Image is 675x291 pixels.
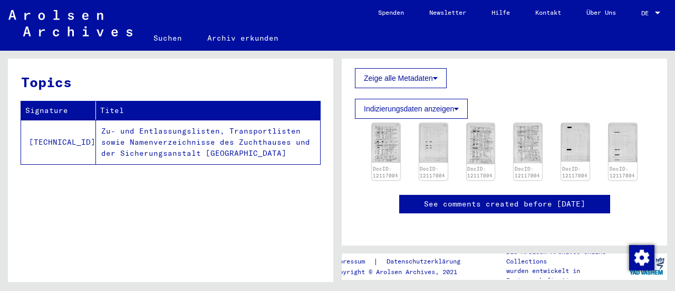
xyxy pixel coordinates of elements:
[21,120,96,164] td: [TECHNICAL_ID]
[96,101,320,120] th: Titel
[332,256,473,267] div: |
[514,123,542,163] img: 004.jpg
[424,199,585,210] a: See comments created before [DATE]
[610,166,635,179] a: DocID: 12117004
[21,72,320,92] h3: Topics
[378,256,473,267] a: Datenschutzerklärung
[506,266,626,285] p: wurden entwickelt in Partnerschaft mit
[562,166,587,179] a: DocID: 12117004
[627,253,667,279] img: yv_logo.png
[609,123,637,162] img: 006.jpg
[373,166,398,179] a: DocID: 12117004
[467,123,495,164] img: 003.jpg
[332,267,473,277] p: Copyright © Arolsen Archives, 2021
[419,123,448,162] img: 002.jpg
[467,166,493,179] a: DocID: 12117004
[195,25,291,51] a: Archiv erkunden
[332,256,373,267] a: Impressum
[515,166,540,179] a: DocID: 12117004
[506,247,626,266] p: Die Arolsen Archives Online-Collections
[629,245,654,270] img: Zustimmung ändern
[420,166,445,179] a: DocID: 12117004
[641,10,653,17] span: DE
[8,10,132,36] img: Arolsen_neg.svg
[96,120,320,164] td: Zu- und Entlassungslisten, Transportlisten sowie Namenverzeichnisse des Zuchthauses und der Siche...
[372,123,400,163] img: 001.jpg
[355,99,468,119] button: Indizierungsdaten anzeigen
[141,25,195,51] a: Suchen
[355,68,447,88] button: Zeige alle Metadaten
[21,101,96,120] th: Signature
[561,123,590,162] img: 005.jpg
